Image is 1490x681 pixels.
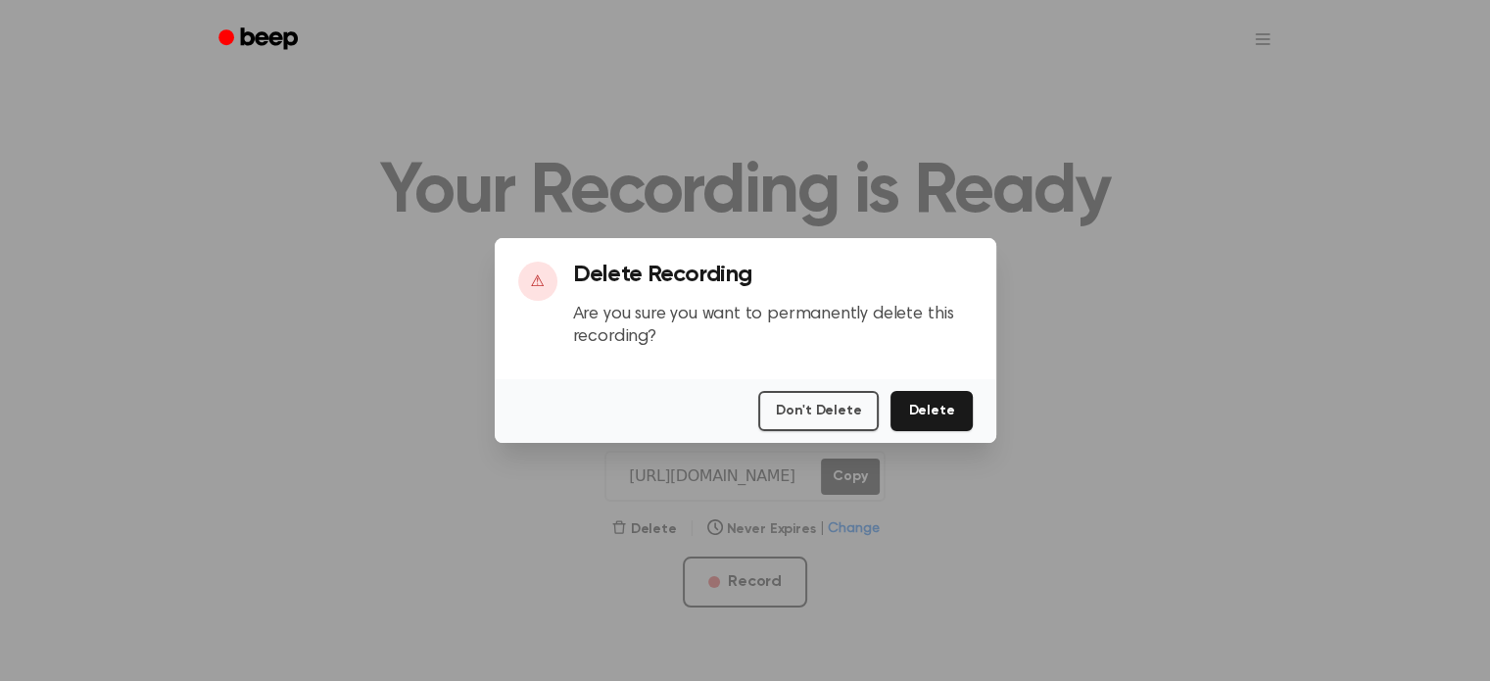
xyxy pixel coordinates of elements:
[518,262,557,301] div: ⚠
[205,21,315,59] a: Beep
[758,391,879,431] button: Don't Delete
[890,391,972,431] button: Delete
[573,262,973,288] h3: Delete Recording
[1239,16,1286,63] button: Open menu
[573,304,973,348] p: Are you sure you want to permanently delete this recording?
